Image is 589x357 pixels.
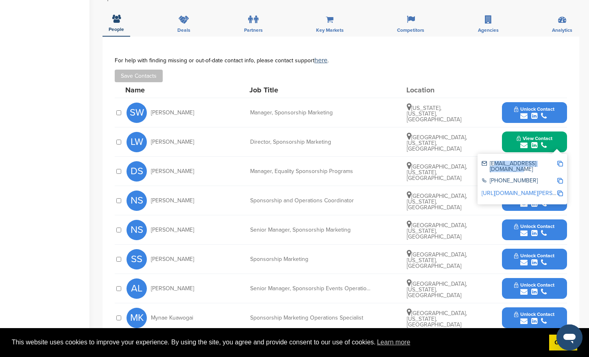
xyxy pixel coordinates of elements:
span: Partners [244,28,263,33]
span: Unlock Contact [514,253,554,258]
span: [PERSON_NAME] [151,286,194,291]
span: [PERSON_NAME] [151,198,194,204]
span: NS [127,220,147,240]
span: SW [127,103,147,123]
a: [URL][DOMAIN_NAME][PERSON_NAME] [482,190,581,197]
span: [GEOGRAPHIC_DATA], [US_STATE], [GEOGRAPHIC_DATA] [407,193,467,211]
span: Unlock Contact [514,282,554,288]
div: Manager, Equality Sponsorship Programs [250,169,372,174]
span: [GEOGRAPHIC_DATA], [US_STATE], [GEOGRAPHIC_DATA] [407,251,467,269]
span: [PERSON_NAME] [151,110,194,116]
span: [GEOGRAPHIC_DATA], [US_STATE], [GEOGRAPHIC_DATA] [407,134,467,152]
div: Sponsorship Marketing Operations Specialist [250,315,372,321]
img: Copy [557,191,563,196]
div: Senior Manager, Sponsorship Marketing [250,227,372,233]
button: Unlock Contact [504,247,564,272]
span: NS [127,191,147,211]
span: [GEOGRAPHIC_DATA], [US_STATE], [GEOGRAPHIC_DATA] [407,280,467,299]
button: Unlock Contact [504,306,564,330]
span: [GEOGRAPHIC_DATA], [US_STATE], [GEOGRAPHIC_DATA] [407,222,467,240]
iframe: Button to launch messaging window [556,324,582,350]
div: [PHONE_NUMBER] [482,178,557,185]
span: Unlock Contact [514,106,554,112]
div: For help with finding missing or out-of-date contact info, please contact support . [115,57,567,64]
div: Sponsorship Marketing [250,256,372,262]
img: Copy [557,161,563,166]
div: Name [125,86,215,94]
div: Location [406,86,467,94]
div: [EMAIL_ADDRESS][DOMAIN_NAME] [482,161,557,172]
span: [GEOGRAPHIC_DATA], [US_STATE], [GEOGRAPHIC_DATA] [407,163,467,182]
span: SS [127,249,147,269]
span: DS [127,161,147,182]
span: MK [127,308,147,328]
span: Unlock Contact [514,311,554,317]
span: [PERSON_NAME] [151,256,194,262]
button: Unlock Contact [504,218,564,242]
img: Copy [557,178,563,184]
span: Competitors [397,28,424,33]
span: View Contact [517,136,552,141]
span: LW [127,132,147,152]
a: dismiss cookie message [549,335,577,351]
span: Unlock Contact [514,223,554,229]
span: Analytics [552,28,572,33]
span: Mynae Kuawogai [151,315,193,321]
span: People [109,27,124,32]
div: Manager, Sponsorship Marketing [250,110,372,116]
a: here [314,56,327,64]
a: learn more about cookies [376,336,412,348]
span: Deals [177,28,190,33]
button: View Contact [507,130,562,154]
span: [US_STATE], [US_STATE], [GEOGRAPHIC_DATA] [407,105,461,123]
span: [PERSON_NAME] [151,139,194,145]
button: Unlock Contact [504,101,564,125]
span: [PERSON_NAME] [151,227,194,233]
div: Director, Sponsorship Marketing [250,139,372,145]
span: Key Markets [316,28,344,33]
span: This website uses cookies to improve your experience. By using the site, you agree and provide co... [12,336,543,348]
span: [PERSON_NAME] [151,169,194,174]
div: Sponsorship and Operations Coordinator [250,198,372,204]
span: AL [127,278,147,299]
div: Job Title [249,86,371,94]
button: Save Contacts [115,70,163,82]
span: [GEOGRAPHIC_DATA], [US_STATE], [GEOGRAPHIC_DATA] [407,310,467,328]
div: Senior Manager, Sponsorship Events Operations [250,286,372,291]
button: Unlock Contact [504,276,564,301]
span: Agencies [478,28,499,33]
